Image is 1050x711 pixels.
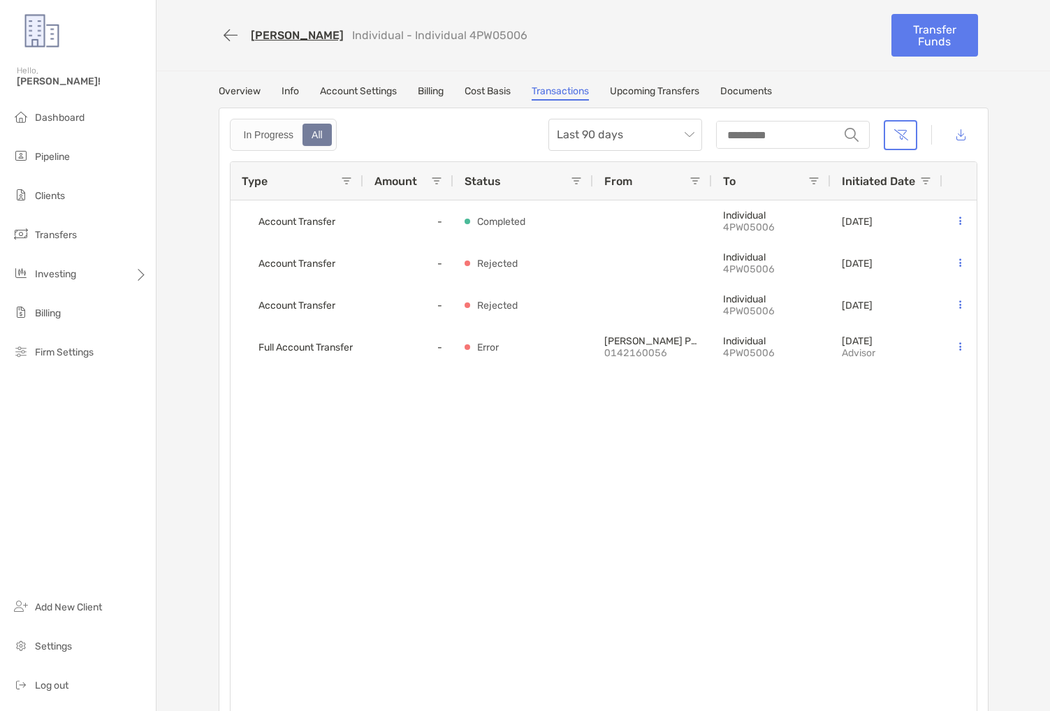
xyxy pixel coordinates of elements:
[13,265,29,281] img: investing icon
[13,637,29,654] img: settings icon
[13,147,29,164] img: pipeline icon
[13,676,29,693] img: logout icon
[363,326,453,368] div: -
[465,175,501,188] span: Status
[723,347,819,359] p: 4PW05006
[418,85,444,101] a: Billing
[258,294,335,317] span: Account Transfer
[258,252,335,275] span: Account Transfer
[35,229,77,241] span: Transfers
[258,336,353,359] span: Full Account Transfer
[604,347,701,359] p: 0142160056
[842,258,873,270] p: [DATE]
[13,304,29,321] img: billing icon
[236,125,302,145] div: In Progress
[13,343,29,360] img: firm-settings icon
[557,119,694,150] span: Last 90 days
[13,108,29,125] img: dashboard icon
[723,251,819,263] p: Individual
[477,213,525,230] p: Completed
[842,335,875,347] p: [DATE]
[363,200,453,242] div: -
[723,293,819,305] p: Individual
[720,85,772,101] a: Documents
[363,242,453,284] div: -
[604,335,701,347] p: T. ROWE PRICE INVESTMENT SERVICES, INC.
[251,29,344,42] a: [PERSON_NAME]
[35,268,76,280] span: Investing
[242,175,268,188] span: Type
[845,128,859,142] img: input icon
[477,255,518,272] p: Rejected
[723,263,819,275] p: 4PW05006
[13,598,29,615] img: add_new_client icon
[282,85,299,101] a: Info
[35,640,72,652] span: Settings
[723,221,819,233] p: 4PW05006
[604,175,632,188] span: From
[842,216,873,228] p: [DATE]
[352,29,527,42] p: Individual - Individual 4PW05006
[13,226,29,242] img: transfers icon
[35,346,94,358] span: Firm Settings
[532,85,589,101] a: Transactions
[17,6,67,56] img: Zoe Logo
[35,151,70,163] span: Pipeline
[723,175,736,188] span: To
[842,300,873,311] p: [DATE]
[258,210,335,233] span: Account Transfer
[477,297,518,314] p: Rejected
[723,210,819,221] p: Individual
[35,112,85,124] span: Dashboard
[13,186,29,203] img: clients icon
[374,175,417,188] span: Amount
[891,14,978,57] a: Transfer Funds
[35,680,68,691] span: Log out
[35,190,65,202] span: Clients
[842,347,875,359] p: advisor
[465,85,511,101] a: Cost Basis
[219,85,261,101] a: Overview
[230,119,337,151] div: segmented control
[35,307,61,319] span: Billing
[320,85,397,101] a: Account Settings
[723,305,819,317] p: 4PW05006
[477,339,499,356] p: Error
[610,85,699,101] a: Upcoming Transfers
[723,335,819,347] p: Individual
[842,175,915,188] span: Initiated Date
[304,125,330,145] div: All
[363,284,453,326] div: -
[884,120,917,150] button: Clear filters
[35,601,102,613] span: Add New Client
[17,75,147,87] span: [PERSON_NAME]!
